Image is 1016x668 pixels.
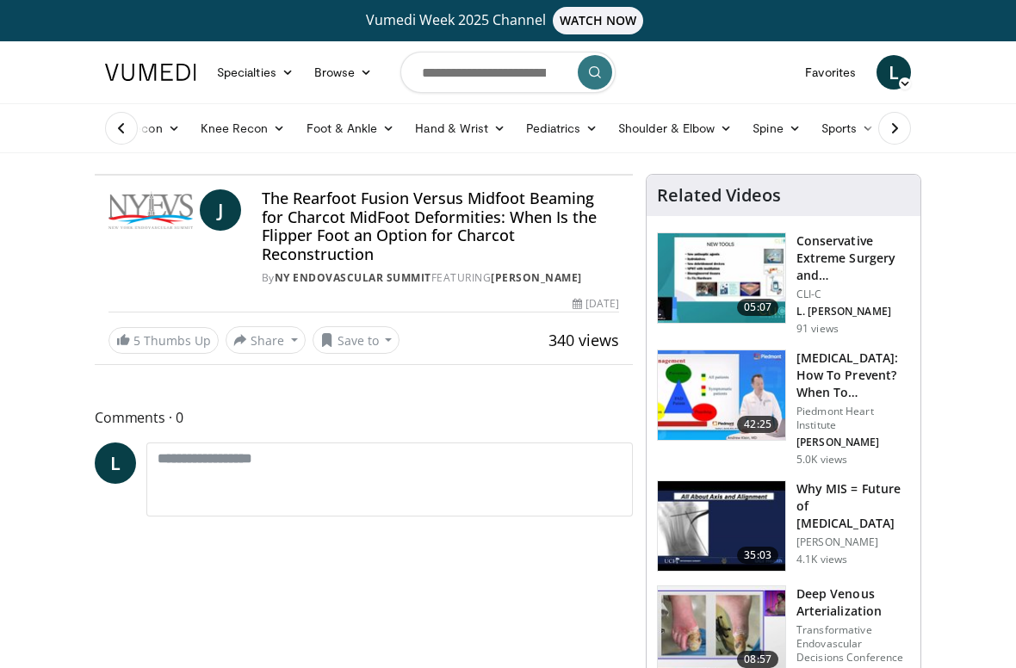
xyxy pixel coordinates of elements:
[796,436,910,449] p: [PERSON_NAME]
[658,481,785,571] img: d2ad2a79-9ed4-4a84-b0ca-be5628b646eb.150x105_q85_crop-smart_upscale.jpg
[737,299,778,316] span: 05:07
[207,55,304,90] a: Specialties
[608,111,742,145] a: Shoulder & Elbow
[296,111,406,145] a: Foot & Ankle
[877,55,911,90] a: L
[796,623,910,665] p: Transformative Endovascular Decisions Conference
[95,7,921,34] a: Vumedi Week 2025 ChannelWATCH NOW
[796,288,910,301] p: CLI-C
[573,296,619,312] div: [DATE]
[658,233,785,323] img: 6c7f954d-beca-4ab9-9887-2795dc07c877.150x105_q85_crop-smart_upscale.jpg
[190,111,296,145] a: Knee Recon
[95,442,136,484] a: L
[304,55,383,90] a: Browse
[262,189,619,263] h4: The Rearfoot Fusion Versus Midfoot Beaming for Charcot MidFoot Deformities: When Is the Flipper F...
[737,416,778,433] span: 42:25
[405,111,516,145] a: Hand & Wrist
[108,189,193,231] img: NY Endovascular Summit
[262,270,619,286] div: By FEATURING
[657,480,910,572] a: 35:03 Why MIS = Future of [MEDICAL_DATA] [PERSON_NAME] 4.1K views
[796,453,847,467] p: 5.0K views
[516,111,608,145] a: Pediatrics
[796,535,910,549] p: [PERSON_NAME]
[657,232,910,336] a: 05:07 Conservative Extreme Surgery and Reconstruction of [MEDICAL_DATA] in … CLI-C L. [PERSON_NAM...
[491,270,582,285] a: [PERSON_NAME]
[108,327,219,354] a: 5 Thumbs Up
[737,547,778,564] span: 35:03
[796,585,910,620] h3: Deep Venous Arterialization
[811,111,885,145] a: Sports
[796,349,910,401] h3: [MEDICAL_DATA]: How To Prevent? When To Diagnose? How T…
[548,330,619,350] span: 340 views
[553,7,644,34] span: WATCH NOW
[105,64,196,81] img: VuMedi Logo
[657,185,781,206] h4: Related Videos
[737,651,778,668] span: 08:57
[796,480,910,532] h3: Why MIS = Future of [MEDICAL_DATA]
[657,349,910,467] a: 42:25 [MEDICAL_DATA]: How To Prevent? When To Diagnose? How T… Piedmont Heart Institute [PERSON_N...
[133,332,140,349] span: 5
[95,406,633,429] span: Comments 0
[400,52,616,93] input: Search topics, interventions
[313,326,400,354] button: Save to
[796,405,910,432] p: Piedmont Heart Institute
[796,305,910,319] p: L. [PERSON_NAME]
[796,322,839,336] p: 91 views
[795,55,866,90] a: Favorites
[796,232,910,284] h3: Conservative Extreme Surgery and Reconstruction of [MEDICAL_DATA] in …
[200,189,241,231] a: J
[275,270,431,285] a: NY Endovascular Summit
[658,350,785,440] img: 00531181-53d6-4af0-8372-8f1f946ce35e.150x105_q85_crop-smart_upscale.jpg
[742,111,810,145] a: Spine
[226,326,306,354] button: Share
[796,553,847,566] p: 4.1K views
